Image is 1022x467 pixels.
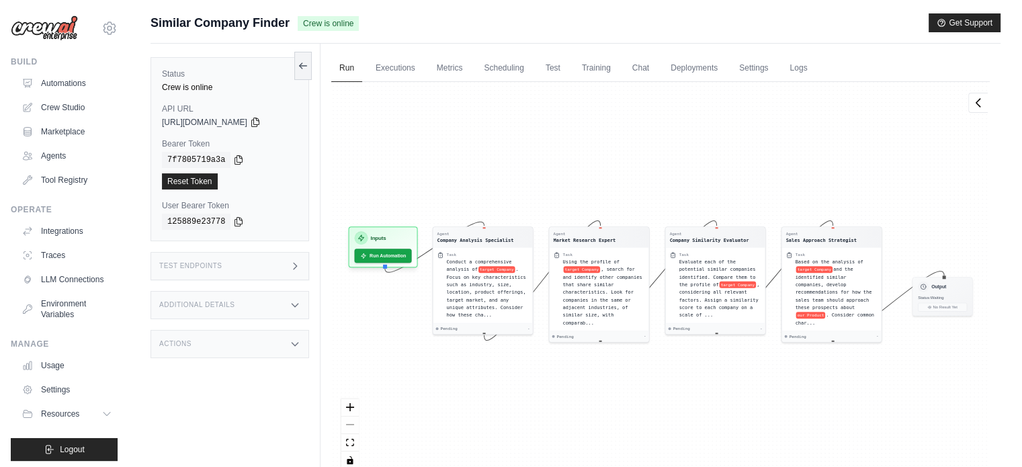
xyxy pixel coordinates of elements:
a: Usage [16,355,118,376]
a: Reset Token [162,173,218,189]
label: API URL [162,103,298,114]
div: Agent [437,231,514,237]
label: Bearer Token [162,138,298,149]
div: AgentCompany Similarity EvaluatorTaskEvaluate each of the potential similar companies identified.... [665,226,766,335]
span: . Consider common char... [796,312,874,325]
div: AgentMarket Research ExpertTaskUsing the profile oftarget Company, search for and identify other ... [549,226,650,342]
span: target Company [478,266,515,273]
span: target Company [720,282,757,288]
g: Edge from ea82fbe1628be97e9ea26a3ef4d66311 to 0259f15dfa51e6add5ec66165d4d67f3 [484,220,601,340]
h3: Test Endpoints [159,262,222,270]
button: Logout [11,438,118,461]
div: Task [563,252,572,257]
a: Automations [16,73,118,94]
div: Build [11,56,118,67]
span: Pending [441,326,458,331]
span: Based on the analysis of [796,259,863,264]
div: Task [679,252,689,257]
span: . Focus on key characteristics such as industry, size, location, product offerings, target market... [447,267,526,318]
a: Scheduling [476,54,531,83]
span: Pending [557,334,574,339]
h3: Additional Details [159,301,235,309]
div: Manage [11,339,118,349]
img: Logo [11,15,78,41]
div: Evaluate each of the potential similar companies identified. Compare them to the profile of {targ... [679,258,761,319]
button: fit view [341,434,359,452]
div: Sales Approach Strategist [786,237,857,243]
label: User Bearer Token [162,200,298,211]
div: Company Analysis Specialist [437,237,514,243]
span: our Product [796,312,826,319]
label: Status [162,69,298,79]
span: [URL][DOMAIN_NAME] [162,117,247,128]
span: and the identified similar companies, develop recommendations for how the sales team should appro... [796,267,872,310]
span: , considering all relevant factors. Assign a similarity score to each company on a scale of ... [679,282,760,318]
span: , search for and identify other companies that share similar characteristics. Look for companies ... [563,267,642,326]
a: Test [538,54,568,83]
span: target Company [796,266,833,273]
a: Marketplace [16,121,118,142]
a: LLM Connections [16,269,118,290]
div: - [527,326,530,331]
button: Get Support [929,13,1000,32]
a: Settings [731,54,776,83]
g: Edge from 60cf8052b663e63ef586685b34923205 to outputNode [833,271,945,340]
h3: Actions [159,340,191,348]
a: Integrations [16,220,118,242]
div: Market Research Expert [554,237,616,243]
div: - [644,334,646,339]
a: Run [331,54,362,83]
span: Status: Waiting [918,295,943,300]
button: Resources [16,403,118,425]
h3: Inputs [371,234,386,242]
a: Chat [624,54,657,83]
div: - [876,334,879,339]
code: 125889e23778 [162,214,230,230]
a: Logs [781,54,815,83]
div: Task [447,252,456,257]
a: Executions [368,54,423,83]
div: AgentCompany Analysis SpecialistTaskConduct a comprehensive analysis oftarget Company. Focus on k... [433,226,534,335]
a: Settings [16,379,118,400]
div: InputsRun Automation [349,226,418,267]
span: Pending [673,326,690,331]
code: 7f7805719a3a [162,152,230,168]
div: Agent [670,231,749,237]
button: zoom in [341,399,359,417]
div: Task [796,252,805,257]
a: Agents [16,145,118,167]
span: Logout [60,444,85,455]
button: Run Automation [355,249,412,263]
div: Crew is online [162,82,298,93]
span: Crew is online [298,16,359,31]
div: Conduct a comprehensive analysis of {target Company}. Focus on key characteristics such as indust... [447,258,529,319]
div: Based on the analysis of {target Company} and the identified similar companies, develop recommend... [796,258,878,327]
div: AgentSales Approach StrategistTaskBased on the analysis oftarget Companyand the identified simila... [781,226,882,342]
div: Agent [786,231,857,237]
div: Operate [11,204,118,215]
span: Using the profile of [563,259,620,264]
div: Agent [554,231,616,237]
g: Edge from 0259f15dfa51e6add5ec66165d4d67f3 to 13c9e4f26dfe1832eaa10cb4546192dc [601,221,717,333]
a: Training [574,54,619,83]
span: Resources [41,409,79,419]
a: Environment Variables [16,293,118,325]
span: Conduct a comprehensive analysis of [447,259,512,271]
span: target Company [564,266,601,273]
span: Similar Company Finder [151,13,290,32]
g: Edge from 13c9e4f26dfe1832eaa10cb4546192dc to 60cf8052b663e63ef586685b34923205 [717,221,833,333]
g: Edge from inputsNode to ea82fbe1628be97e9ea26a3ef4d66311 [385,222,484,272]
a: Tool Registry [16,169,118,191]
h3: Output [931,284,946,290]
div: - [760,326,763,331]
a: Metrics [429,54,471,83]
button: No Result Yet [918,303,967,312]
div: Company Similarity Evaluator [670,237,749,243]
div: OutputStatus:WaitingNo Result Yet [912,277,973,316]
a: Crew Studio [16,97,118,118]
a: Deployments [663,54,726,83]
div: Using the profile of {target Company}, search for and identify other companies that share similar... [563,258,645,327]
span: Evaluate each of the potential similar companies identified. Compare them to the profile of [679,259,756,287]
a: Traces [16,245,118,266]
span: Pending [790,334,806,339]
